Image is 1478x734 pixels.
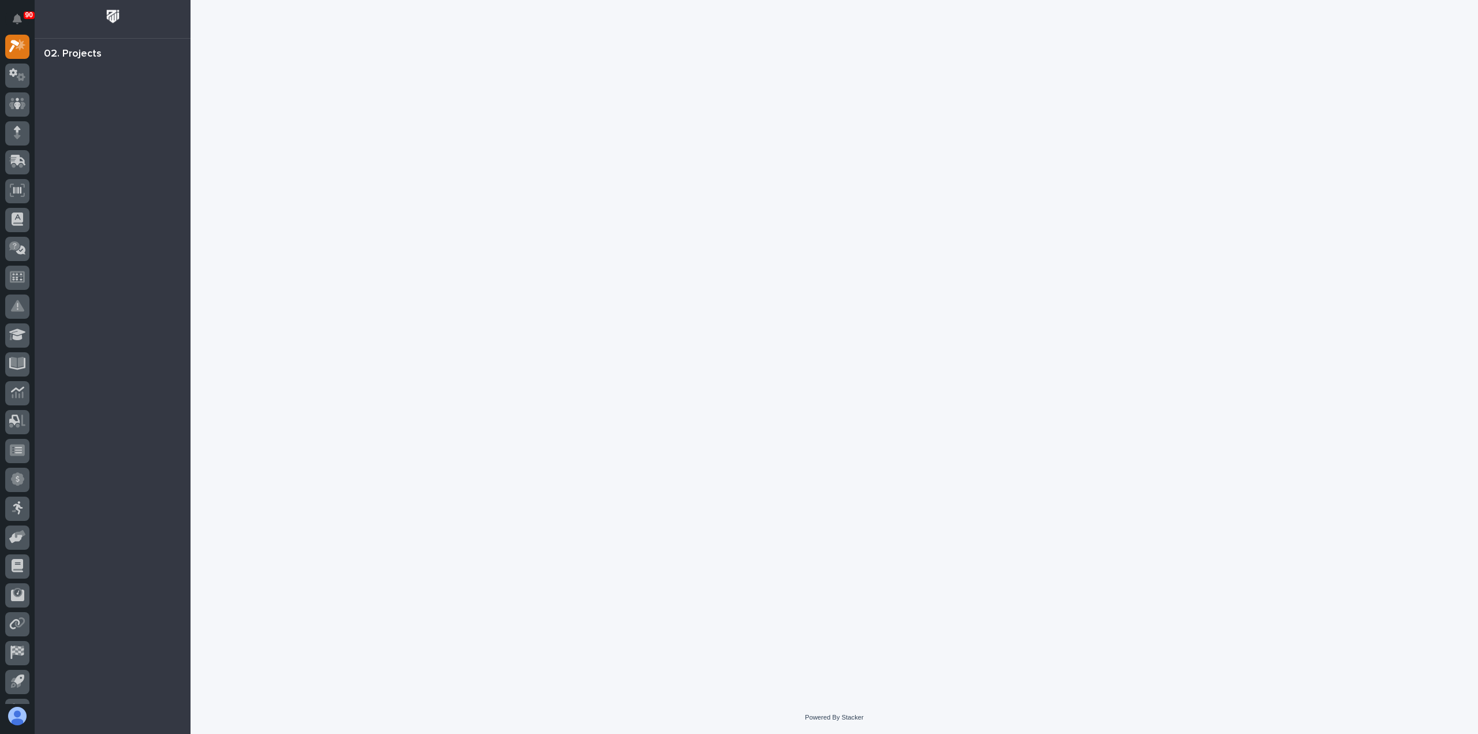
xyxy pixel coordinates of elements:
[102,6,124,27] img: Workspace Logo
[14,14,29,32] div: Notifications90
[805,714,863,721] a: Powered By Stacker
[25,11,33,19] p: 90
[44,48,102,61] div: 02. Projects
[5,704,29,728] button: users-avatar
[5,7,29,31] button: Notifications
